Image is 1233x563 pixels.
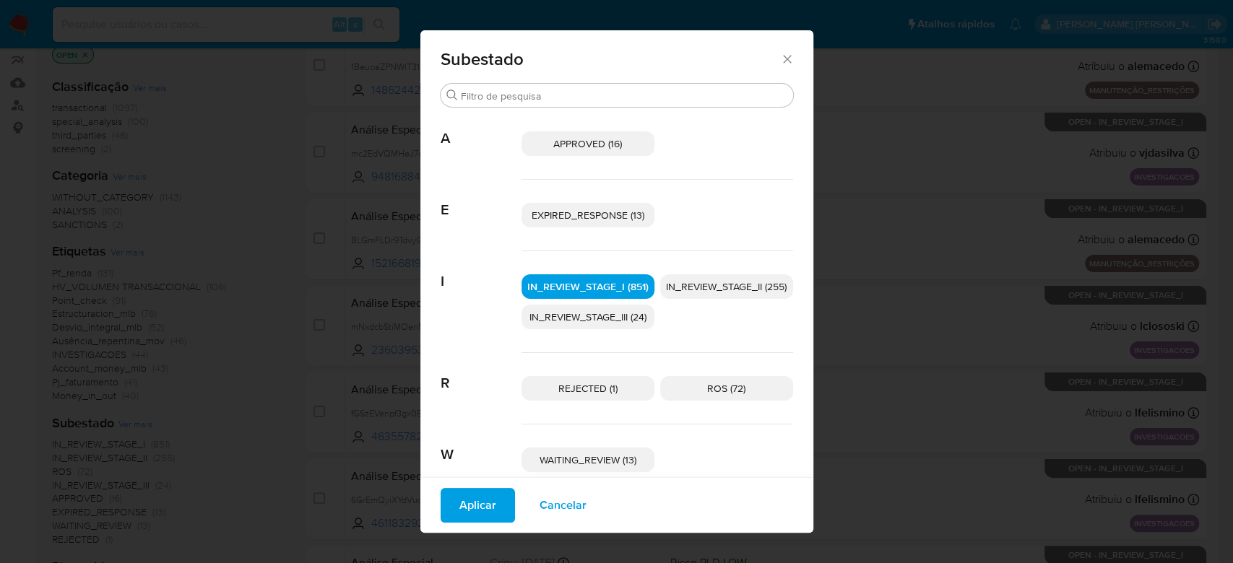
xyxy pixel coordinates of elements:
[522,448,654,472] div: WAITING_REVIEW (13)
[522,274,654,299] div: IN_REVIEW_STAGE_I (851)
[441,424,522,463] span: W
[441,180,522,219] span: E
[441,51,781,68] span: Subestado
[461,90,787,102] input: Filtro de pesquisa
[441,251,522,290] span: I
[529,310,646,324] span: IN_REVIEW_STAGE_III (24)
[522,376,654,401] div: REJECTED (1)
[446,90,458,101] button: Procurar
[540,453,636,467] span: WAITING_REVIEW (13)
[553,136,622,151] span: APPROVED (16)
[521,488,605,523] button: Cancelar
[459,489,496,521] span: Aplicar
[666,279,787,294] span: IN_REVIEW_STAGE_II (255)
[558,381,618,396] span: REJECTED (1)
[527,279,649,294] span: IN_REVIEW_STAGE_I (851)
[780,52,793,65] button: Fechar
[660,274,793,299] div: IN_REVIEW_STAGE_II (255)
[660,376,793,401] div: ROS (72)
[522,131,654,156] div: APPROVED (16)
[522,203,654,227] div: EXPIRED_RESPONSE (13)
[532,208,644,222] span: EXPIRED_RESPONSE (13)
[441,488,515,523] button: Aplicar
[707,381,745,396] span: ROS (72)
[522,305,654,329] div: IN_REVIEW_STAGE_III (24)
[540,489,587,521] span: Cancelar
[441,353,522,392] span: R
[441,108,522,147] span: A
